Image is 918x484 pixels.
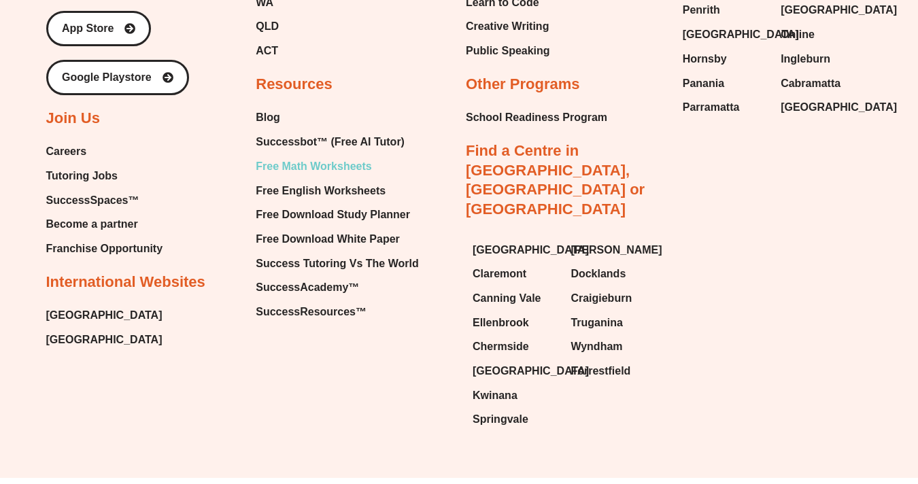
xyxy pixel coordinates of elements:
[256,156,371,177] span: Free Math Worksheets
[256,181,386,201] span: Free English Worksheets
[256,16,279,37] span: QLD
[781,24,815,45] span: Online
[683,49,767,69] a: Hornsby
[256,41,372,61] a: ACT
[256,229,400,249] span: Free Download White Paper
[571,240,655,260] a: [PERSON_NAME]
[46,190,139,211] span: SuccessSpaces™
[473,336,557,357] a: Chermside
[781,24,865,45] a: Online
[781,97,897,118] span: [GEOGRAPHIC_DATA]
[46,214,138,235] span: Become a partner
[473,288,557,309] a: Canning Vale
[571,336,655,357] a: Wyndham
[46,109,100,128] h2: Join Us
[256,107,280,128] span: Blog
[46,11,151,46] a: App Store
[466,107,607,128] a: School Readiness Program
[473,240,557,260] a: [GEOGRAPHIC_DATA]
[466,16,550,37] a: Creative Writing
[473,385,517,406] span: Kwinana
[256,16,372,37] a: QLD
[466,142,645,218] a: Find a Centre in [GEOGRAPHIC_DATA], [GEOGRAPHIC_DATA] or [GEOGRAPHIC_DATA]
[46,141,87,162] span: Careers
[571,336,622,357] span: Wyndham
[256,277,418,298] a: SuccessAcademy™
[683,73,724,94] span: Panania
[473,361,589,381] span: [GEOGRAPHIC_DATA]
[781,49,830,69] span: Ingleburn
[46,239,163,259] a: Franchise Opportunity
[781,49,865,69] a: Ingleburn
[473,264,526,284] span: Claremont
[571,361,655,381] a: Forrestfield
[683,97,767,118] a: Parramatta
[683,97,740,118] span: Parramatta
[571,313,655,333] a: Truganina
[256,41,278,61] span: ACT
[256,302,418,322] a: SuccessResources™
[781,73,840,94] span: Cabramatta
[571,240,662,260] span: [PERSON_NAME]
[473,313,529,333] span: Ellenbrook
[256,156,418,177] a: Free Math Worksheets
[46,166,163,186] a: Tutoring Jobs
[46,60,189,95] a: Google Playstore
[256,254,418,274] a: Success Tutoring Vs The World
[466,16,549,37] span: Creative Writing
[571,313,622,333] span: Truganina
[256,75,333,94] h2: Resources
[62,23,114,34] span: App Store
[256,205,410,225] span: Free Download Study Planner
[46,214,163,235] a: Become a partner
[473,288,541,309] span: Canning Vale
[466,75,580,94] h2: Other Programs
[571,288,655,309] a: Craigieburn
[781,97,865,118] a: [GEOGRAPHIC_DATA]
[473,240,589,260] span: [GEOGRAPHIC_DATA]
[473,409,557,430] a: Springvale
[46,141,163,162] a: Careers
[256,302,367,322] span: SuccessResources™
[256,277,359,298] span: SuccessAcademy™
[46,305,163,326] a: [GEOGRAPHIC_DATA]
[46,190,163,211] a: SuccessSpaces™
[571,264,626,284] span: Docklands
[683,49,727,69] span: Hornsby
[473,313,557,333] a: Ellenbrook
[473,264,557,284] a: Claremont
[685,330,918,484] iframe: Chat Widget
[256,107,418,128] a: Blog
[256,205,418,225] a: Free Download Study Planner
[256,132,405,152] span: Successbot™ (Free AI Tutor)
[473,385,557,406] a: Kwinana
[256,181,418,201] a: Free English Worksheets
[473,409,528,430] span: Springvale
[571,288,632,309] span: Craigieburn
[256,229,418,249] a: Free Download White Paper
[256,132,418,152] a: Successbot™ (Free AI Tutor)
[46,330,163,350] a: [GEOGRAPHIC_DATA]
[781,73,865,94] a: Cabramatta
[683,73,767,94] a: Panania
[62,72,152,83] span: Google Playstore
[473,336,529,357] span: Chermside
[683,24,767,45] a: [GEOGRAPHIC_DATA]
[46,273,205,292] h2: International Websites
[683,24,799,45] span: [GEOGRAPHIC_DATA]
[571,264,655,284] a: Docklands
[473,361,557,381] a: [GEOGRAPHIC_DATA]
[571,361,630,381] span: Forrestfield
[46,166,118,186] span: Tutoring Jobs
[466,41,550,61] a: Public Speaking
